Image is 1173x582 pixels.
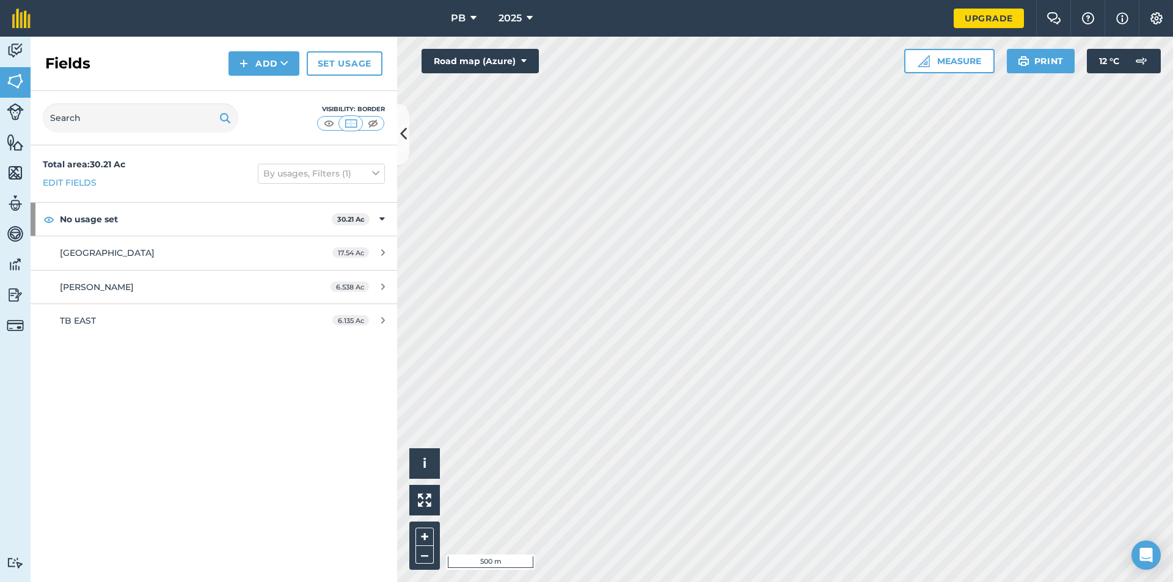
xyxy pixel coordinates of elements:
[60,247,155,258] span: [GEOGRAPHIC_DATA]
[7,72,24,90] img: svg+xml;base64,PHN2ZyB4bWxucz0iaHR0cDovL3d3dy53My5vcmcvMjAwMC9zdmciIHdpZHRoPSI1NiIgaGVpZ2h0PSI2MC...
[365,117,381,129] img: svg+xml;base64,PHN2ZyB4bWxucz0iaHR0cDovL3d3dy53My5vcmcvMjAwMC9zdmciIHdpZHRoPSI1MCIgaGVpZ2h0PSI0MC...
[43,103,238,133] input: Search
[7,103,24,120] img: svg+xml;base64,PD94bWwgdmVyc2lvbj0iMS4wIiBlbmNvZGluZz0idXRmLTgiPz4KPCEtLSBHZW5lcmF0b3I6IEFkb2JlIE...
[307,51,382,76] a: Set usage
[1131,540,1161,570] div: Open Intercom Messenger
[7,286,24,304] img: svg+xml;base64,PD94bWwgdmVyc2lvbj0iMS4wIiBlbmNvZGluZz0idXRmLTgiPz4KPCEtLSBHZW5lcmF0b3I6IEFkb2JlIE...
[409,448,440,479] button: i
[7,194,24,213] img: svg+xml;base64,PD94bWwgdmVyc2lvbj0iMS4wIiBlbmNvZGluZz0idXRmLTgiPz4KPCEtLSBHZW5lcmF0b3I6IEFkb2JlIE...
[451,11,466,26] span: PB
[1116,11,1128,26] img: svg+xml;base64,PHN2ZyB4bWxucz0iaHR0cDovL3d3dy53My5vcmcvMjAwMC9zdmciIHdpZHRoPSIxNyIgaGVpZ2h0PSIxNy...
[1087,49,1161,73] button: 12 °C
[31,236,397,269] a: [GEOGRAPHIC_DATA]17.54 Ac
[1129,49,1153,73] img: svg+xml;base64,PD94bWwgdmVyc2lvbj0iMS4wIiBlbmNvZGluZz0idXRmLTgiPz4KPCEtLSBHZW5lcmF0b3I6IEFkb2JlIE...
[7,133,24,151] img: svg+xml;base64,PHN2ZyB4bWxucz0iaHR0cDovL3d3dy53My5vcmcvMjAwMC9zdmciIHdpZHRoPSI1NiIgaGVpZ2h0PSI2MC...
[1149,12,1164,24] img: A cog icon
[331,282,369,292] span: 6.538 Ac
[316,104,385,114] div: Visibility: Border
[258,164,385,183] button: By usages, Filters (1)
[332,247,369,258] span: 17.54 Ac
[954,9,1024,28] a: Upgrade
[343,117,359,129] img: svg+xml;base64,PHN2ZyB4bWxucz0iaHR0cDovL3d3dy53My5vcmcvMjAwMC9zdmciIHdpZHRoPSI1MCIgaGVpZ2h0PSI0MC...
[43,212,54,227] img: svg+xml;base64,PHN2ZyB4bWxucz0iaHR0cDovL3d3dy53My5vcmcvMjAwMC9zdmciIHdpZHRoPSIxOCIgaGVpZ2h0PSIyNC...
[43,176,97,189] a: Edit fields
[219,111,231,125] img: svg+xml;base64,PHN2ZyB4bWxucz0iaHR0cDovL3d3dy53My5vcmcvMjAwMC9zdmciIHdpZHRoPSIxOSIgaGVpZ2h0PSIyNC...
[60,282,134,293] span: [PERSON_NAME]
[1018,54,1029,68] img: svg+xml;base64,PHN2ZyB4bWxucz0iaHR0cDovL3d3dy53My5vcmcvMjAwMC9zdmciIHdpZHRoPSIxOSIgaGVpZ2h0PSIyNC...
[7,225,24,243] img: svg+xml;base64,PD94bWwgdmVyc2lvbj0iMS4wIiBlbmNvZGluZz0idXRmLTgiPz4KPCEtLSBHZW5lcmF0b3I6IEFkb2JlIE...
[1007,49,1075,73] button: Print
[60,315,96,326] span: TB EAST
[415,546,434,564] button: –
[239,56,248,71] img: svg+xml;base64,PHN2ZyB4bWxucz0iaHR0cDovL3d3dy53My5vcmcvMjAwMC9zdmciIHdpZHRoPSIxNCIgaGVpZ2h0PSIyNC...
[499,11,522,26] span: 2025
[7,317,24,334] img: svg+xml;base64,PD94bWwgdmVyc2lvbj0iMS4wIiBlbmNvZGluZz0idXRmLTgiPz4KPCEtLSBHZW5lcmF0b3I6IEFkb2JlIE...
[918,55,930,67] img: Ruler icon
[7,164,24,182] img: svg+xml;base64,PHN2ZyB4bWxucz0iaHR0cDovL3d3dy53My5vcmcvMjAwMC9zdmciIHdpZHRoPSI1NiIgaGVpZ2h0PSI2MC...
[337,215,365,224] strong: 30.21 Ac
[321,117,337,129] img: svg+xml;base64,PHN2ZyB4bWxucz0iaHR0cDovL3d3dy53My5vcmcvMjAwMC9zdmciIHdpZHRoPSI1MCIgaGVpZ2h0PSI0MC...
[228,51,299,76] button: Add
[31,203,397,236] div: No usage set30.21 Ac
[1081,12,1095,24] img: A question mark icon
[31,271,397,304] a: [PERSON_NAME]6.538 Ac
[31,304,397,337] a: TB EAST6.135 Ac
[422,49,539,73] button: Road map (Azure)
[415,528,434,546] button: +
[45,54,90,73] h2: Fields
[332,315,369,326] span: 6.135 Ac
[43,159,125,170] strong: Total area : 30.21 Ac
[60,203,332,236] strong: No usage set
[7,255,24,274] img: svg+xml;base64,PD94bWwgdmVyc2lvbj0iMS4wIiBlbmNvZGluZz0idXRmLTgiPz4KPCEtLSBHZW5lcmF0b3I6IEFkb2JlIE...
[7,42,24,60] img: svg+xml;base64,PD94bWwgdmVyc2lvbj0iMS4wIiBlbmNvZGluZz0idXRmLTgiPz4KPCEtLSBHZW5lcmF0b3I6IEFkb2JlIE...
[7,557,24,569] img: svg+xml;base64,PD94bWwgdmVyc2lvbj0iMS4wIiBlbmNvZGluZz0idXRmLTgiPz4KPCEtLSBHZW5lcmF0b3I6IEFkb2JlIE...
[418,493,431,507] img: Four arrows, one pointing top left, one top right, one bottom right and the last bottom left
[1047,12,1061,24] img: Two speech bubbles overlapping with the left bubble in the forefront
[12,9,31,28] img: fieldmargin Logo
[423,456,426,471] span: i
[904,49,995,73] button: Measure
[1099,49,1119,73] span: 12 ° C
